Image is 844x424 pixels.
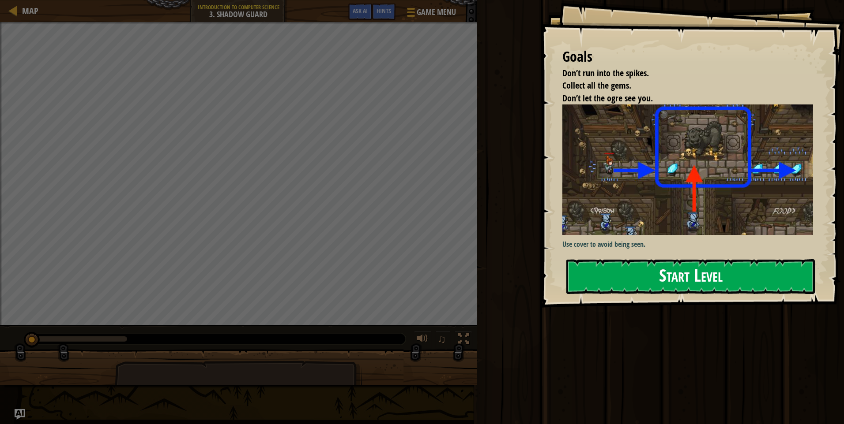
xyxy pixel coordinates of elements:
[18,5,38,17] a: Map
[353,7,368,15] span: Ask AI
[455,331,472,349] button: Toggle fullscreen
[417,7,456,18] span: Game Menu
[437,332,446,346] span: ♫
[562,92,653,104] span: Don’t let the ogre see you.
[348,4,372,20] button: Ask AI
[562,47,813,67] div: Goals
[377,7,391,15] span: Hints
[414,331,431,349] button: Adjust volume
[551,67,811,80] li: Don’t run into the spikes.
[566,259,815,294] button: Start Level
[436,331,451,349] button: ♫
[562,104,820,235] img: Shadow guard
[551,79,811,92] li: Collect all the gems.
[400,4,461,24] button: Game Menu
[15,409,25,420] button: Ask AI
[562,79,631,91] span: Collect all the gems.
[562,239,820,249] p: Use cover to avoid being seen.
[562,67,649,79] span: Don’t run into the spikes.
[22,5,38,17] span: Map
[551,92,811,105] li: Don’t let the ogre see you.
